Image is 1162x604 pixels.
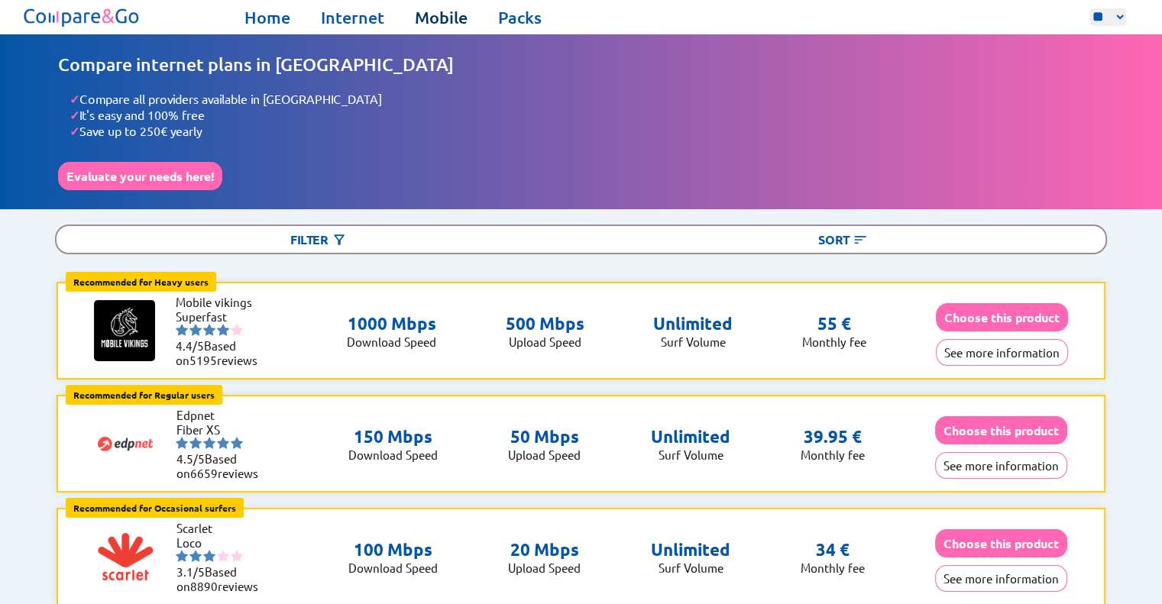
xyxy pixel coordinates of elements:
[231,324,243,336] img: starnr5
[189,324,202,336] img: starnr2
[70,91,1104,107] li: Compare all providers available in [GEOGRAPHIC_DATA]
[817,313,851,334] p: 55 €
[651,447,730,462] p: Surf Volume
[804,426,862,447] p: 39.95 €
[935,529,1067,557] button: Choose this product
[651,426,730,447] p: Unlimited
[21,4,144,31] img: Logo of Compare&Go
[651,560,730,575] p: Surf Volume
[73,502,236,514] b: Recommended for Occasional surfers
[95,413,156,474] img: Logo of Edpnet
[816,539,850,560] p: 34 €
[506,313,584,334] p: 500 Mbps
[651,539,730,560] p: Unlimited
[176,295,267,309] li: Mobile vikings
[935,423,1067,438] a: Choose this product
[176,437,188,449] img: starnr1
[935,416,1067,444] button: Choose this product
[217,550,229,562] img: starnr4
[508,426,581,447] p: 50 Mbps
[348,447,438,462] p: Download Speed
[935,452,1067,479] button: See more information
[801,447,865,462] p: Monthly fee
[176,535,267,550] li: Loco
[936,303,1068,331] button: Choose this product
[70,123,1104,139] li: Save up to 250€ yearly
[57,226,581,253] div: Filter
[176,521,267,535] li: Scarlet
[347,313,436,334] p: 1000 Mbps
[176,451,204,466] span: 4.5/5
[231,437,243,449] img: starnr5
[321,7,384,28] a: Internet
[176,338,204,353] span: 4.4/5
[189,579,217,593] span: 8890
[508,539,581,560] p: 20 Mbps
[176,309,267,324] li: Superfast
[94,300,155,361] img: Logo of Mobile vikings
[231,550,243,562] img: starnr5
[348,560,438,575] p: Download Speed
[348,426,438,447] p: 150 Mbps
[935,565,1067,592] button: See more information
[95,526,156,587] img: Logo of Scarlet
[332,232,347,247] img: Button open the filtering menu
[203,437,215,449] img: starnr3
[176,564,267,593] li: Based on reviews
[801,560,865,575] p: Monthly fee
[936,339,1068,366] button: See more information
[935,536,1067,551] a: Choose this product
[70,91,79,107] span: ✓
[853,232,868,247] img: Button open the sorting menu
[70,107,79,123] span: ✓
[244,7,290,28] a: Home
[653,313,733,334] p: Unlimited
[176,324,188,336] img: starnr1
[217,437,229,449] img: starnr4
[73,389,215,401] b: Recommended for Regular users
[935,458,1067,473] a: See more information
[415,7,468,28] a: Mobile
[73,276,209,288] b: Recommended for Heavy users
[653,334,733,349] p: Surf Volume
[217,324,229,336] img: starnr4
[189,466,217,480] span: 6659
[176,564,204,579] span: 3.1/5
[498,7,542,28] a: Packs
[508,447,581,462] p: Upload Speed
[203,324,215,336] img: starnr3
[189,437,202,449] img: starnr2
[203,550,215,562] img: starnr3
[176,338,267,367] li: Based on reviews
[936,310,1068,325] a: Choose this product
[176,408,267,422] li: Edpnet
[70,123,79,139] span: ✓
[935,571,1067,586] a: See more information
[176,422,267,437] li: Fiber XS
[936,345,1068,360] a: See more information
[348,539,438,560] p: 100 Mbps
[189,353,217,367] span: 5195
[189,550,202,562] img: starnr2
[802,334,866,349] p: Monthly fee
[347,334,436,349] p: Download Speed
[70,107,1104,123] li: It's easy and 100% free
[58,162,222,190] button: Evaluate your needs here!
[508,560,581,575] p: Upload Speed
[506,334,584,349] p: Upload Speed
[176,451,267,480] li: Based on reviews
[581,226,1105,253] div: Sort
[176,550,188,562] img: starnr1
[58,53,1104,76] h1: Compare internet plans in [GEOGRAPHIC_DATA]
